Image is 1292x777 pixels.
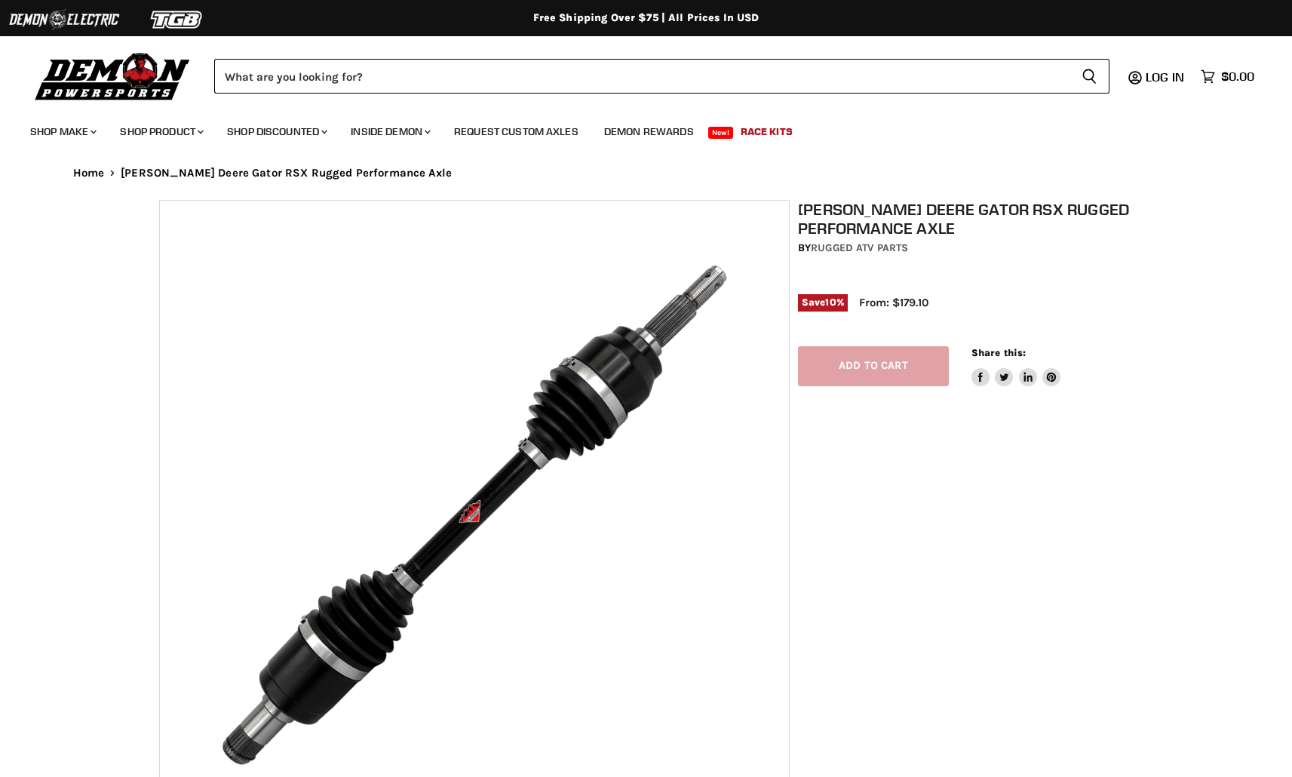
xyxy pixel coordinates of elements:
[1193,66,1262,88] a: $0.00
[971,346,1061,386] aside: Share this:
[443,116,590,147] a: Request Custom Axles
[19,116,106,147] a: Shop Make
[19,110,1251,147] ul: Main menu
[729,116,804,147] a: Race Kits
[121,5,234,34] img: TGB Logo 2
[1139,70,1193,84] a: Log in
[798,294,848,311] span: Save %
[859,296,928,309] span: From: $179.10
[1146,69,1184,84] span: Log in
[1221,69,1254,84] span: $0.00
[216,116,336,147] a: Shop Discounted
[798,240,1142,256] div: by
[30,49,195,103] img: Demon Powersports
[825,296,836,308] span: 10
[798,200,1142,238] h1: [PERSON_NAME] Deere Gator RSX Rugged Performance Axle
[971,347,1026,358] span: Share this:
[593,116,705,147] a: Demon Rewards
[339,116,440,147] a: Inside Demon
[73,167,105,180] a: Home
[708,127,734,139] span: New!
[43,167,1250,180] nav: Breadcrumbs
[214,59,1109,94] form: Product
[121,167,452,180] span: [PERSON_NAME] Deere Gator RSX Rugged Performance Axle
[214,59,1070,94] input: Search
[43,11,1250,25] div: Free Shipping Over $75 | All Prices In USD
[109,116,213,147] a: Shop Product
[1070,59,1109,94] button: Search
[8,5,121,34] img: Demon Electric Logo 2
[811,241,908,254] a: Rugged ATV Parts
